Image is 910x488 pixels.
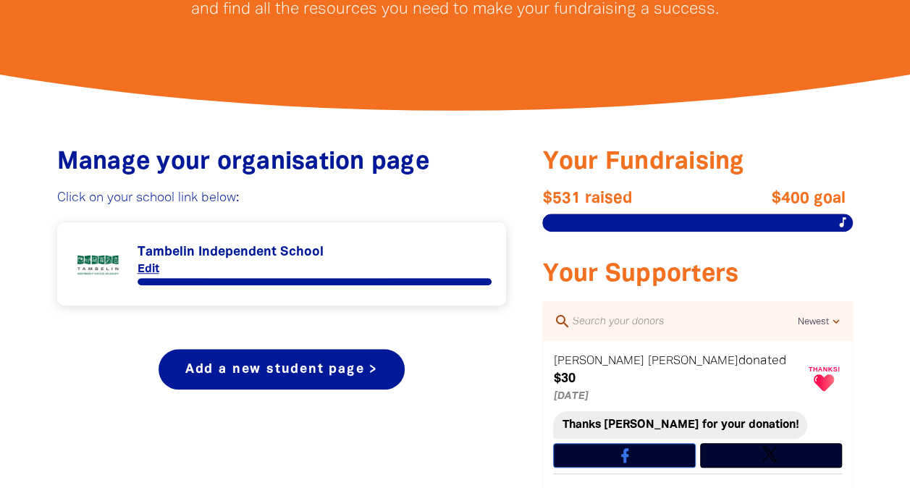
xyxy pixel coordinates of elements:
p: [DATE] [553,388,803,405]
em: [PERSON_NAME] [647,356,738,366]
p: Click on your school link below: [57,190,507,207]
input: Search your donors [570,312,797,331]
a: Add a new student page > [159,349,405,390]
span: Manage your organisation page [57,151,429,174]
div: Paginated content [72,237,492,291]
span: donated [738,355,785,366]
div: Thanks [PERSON_NAME] for your donation! [553,411,807,439]
i: music_note [835,216,848,229]
span: $400 goal [690,190,846,207]
em: $30 [553,373,575,384]
span: Your Fundraising [542,151,744,174]
span: Your Supporters [542,264,738,286]
span: $531 raised [542,190,698,207]
em: [PERSON_NAME] [553,356,644,366]
i: search [553,313,570,330]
